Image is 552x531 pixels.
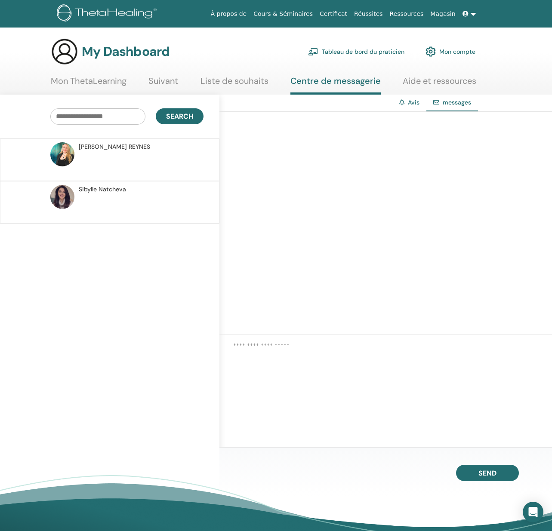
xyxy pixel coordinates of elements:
[316,6,351,22] a: Certificat
[200,76,268,92] a: Liste de souhaits
[82,44,170,59] h3: My Dashboard
[408,98,419,106] a: Avis
[50,185,74,209] img: default.jpg
[386,6,427,22] a: Ressources
[57,4,160,24] img: logo.png
[51,76,126,92] a: Mon ThetaLearning
[250,6,316,22] a: Cours & Séminaires
[523,502,543,522] div: Open Intercom Messenger
[478,469,496,478] span: Send
[456,465,519,481] button: Send
[351,6,386,22] a: Réussites
[50,142,74,166] img: default.jpg
[426,42,475,61] a: Mon compte
[166,112,193,121] span: Search
[79,185,126,194] span: Sibylle Natcheva
[308,48,318,55] img: chalkboard-teacher.svg
[426,44,436,59] img: cog.svg
[308,42,404,61] a: Tableau de bord du praticien
[427,6,459,22] a: Magasin
[79,142,150,151] span: [PERSON_NAME] REYNES
[443,98,471,106] span: messages
[148,76,178,92] a: Suivant
[290,76,381,95] a: Centre de messagerie
[156,108,204,124] button: Search
[51,38,78,65] img: generic-user-icon.jpg
[207,6,250,22] a: À propos de
[403,76,476,92] a: Aide et ressources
